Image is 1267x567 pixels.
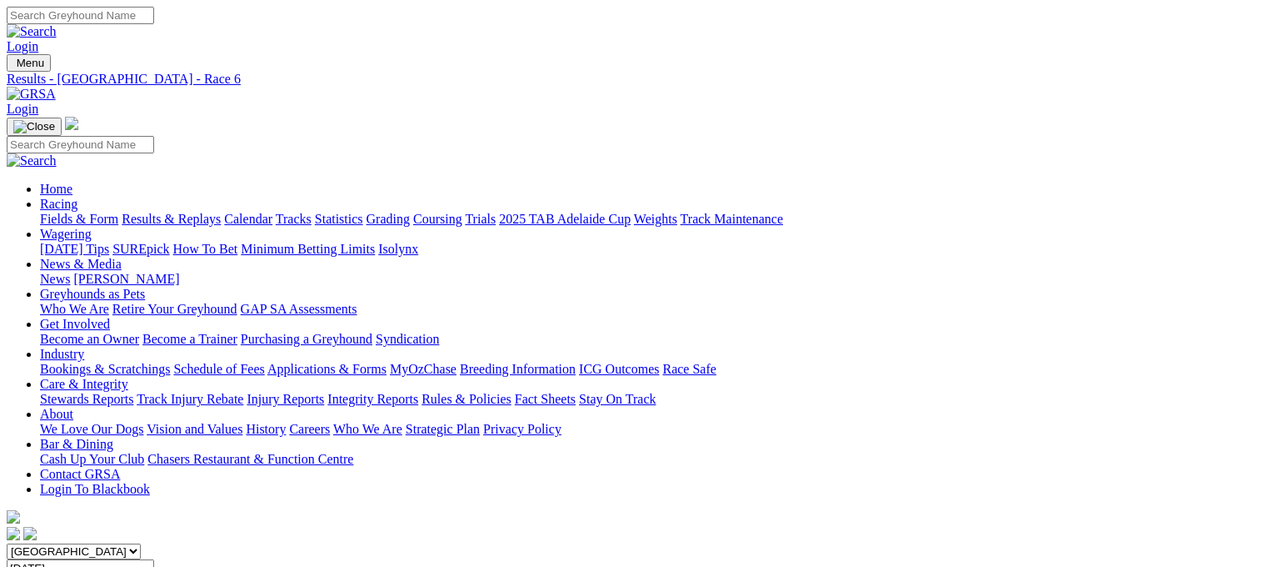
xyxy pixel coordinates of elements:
[247,392,324,406] a: Injury Reports
[147,422,242,436] a: Vision and Values
[7,136,154,153] input: Search
[40,362,1260,377] div: Industry
[378,242,418,256] a: Isolynx
[40,422,143,436] a: We Love Our Dogs
[40,212,1260,227] div: Racing
[40,302,109,316] a: Who We Are
[7,72,1260,87] a: Results - [GEOGRAPHIC_DATA] - Race 6
[465,212,496,226] a: Trials
[246,422,286,436] a: History
[224,212,272,226] a: Calendar
[499,212,631,226] a: 2025 TAB Adelaide Cup
[376,332,439,346] a: Syndication
[40,212,118,226] a: Fields & Form
[7,87,56,102] img: GRSA
[23,527,37,540] img: twitter.svg
[40,197,77,211] a: Racing
[40,287,145,301] a: Greyhounds as Pets
[413,212,462,226] a: Coursing
[634,212,677,226] a: Weights
[7,510,20,524] img: logo-grsa-white.png
[460,362,576,376] a: Breeding Information
[289,422,330,436] a: Careers
[7,118,62,136] button: Toggle navigation
[17,57,44,69] span: Menu
[367,212,410,226] a: Grading
[40,392,133,406] a: Stewards Reports
[579,392,656,406] a: Stay On Track
[7,7,154,24] input: Search
[7,54,51,72] button: Toggle navigation
[40,182,72,196] a: Home
[422,392,511,406] a: Rules & Policies
[276,212,312,226] a: Tracks
[662,362,716,376] a: Race Safe
[7,153,57,168] img: Search
[40,257,122,271] a: News & Media
[40,242,1260,257] div: Wagering
[40,377,128,391] a: Care & Integrity
[40,407,73,421] a: About
[7,102,38,116] a: Login
[147,452,353,466] a: Chasers Restaurant & Function Centre
[40,467,120,481] a: Contact GRSA
[40,272,1260,287] div: News & Media
[315,212,363,226] a: Statistics
[40,242,109,256] a: [DATE] Tips
[173,242,238,256] a: How To Bet
[40,227,92,241] a: Wagering
[40,452,144,466] a: Cash Up Your Club
[7,527,20,540] img: facebook.svg
[40,362,170,376] a: Bookings & Scratchings
[173,362,264,376] a: Schedule of Fees
[112,242,169,256] a: SUREpick
[7,24,57,39] img: Search
[40,452,1260,467] div: Bar & Dining
[142,332,237,346] a: Become a Trainer
[40,437,113,451] a: Bar & Dining
[267,362,387,376] a: Applications & Forms
[40,347,84,361] a: Industry
[122,212,221,226] a: Results & Replays
[13,120,55,133] img: Close
[40,332,139,346] a: Become an Owner
[40,482,150,496] a: Login To Blackbook
[406,422,480,436] a: Strategic Plan
[40,272,70,286] a: News
[7,39,38,53] a: Login
[333,422,402,436] a: Who We Are
[681,212,783,226] a: Track Maintenance
[241,242,375,256] a: Minimum Betting Limits
[40,422,1260,437] div: About
[483,422,561,436] a: Privacy Policy
[112,302,237,316] a: Retire Your Greyhound
[40,332,1260,347] div: Get Involved
[579,362,659,376] a: ICG Outcomes
[390,362,456,376] a: MyOzChase
[137,392,243,406] a: Track Injury Rebate
[241,302,357,316] a: GAP SA Assessments
[73,272,179,286] a: [PERSON_NAME]
[515,392,576,406] a: Fact Sheets
[40,302,1260,317] div: Greyhounds as Pets
[327,392,418,406] a: Integrity Reports
[40,392,1260,407] div: Care & Integrity
[65,117,78,130] img: logo-grsa-white.png
[241,332,372,346] a: Purchasing a Greyhound
[40,317,110,331] a: Get Involved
